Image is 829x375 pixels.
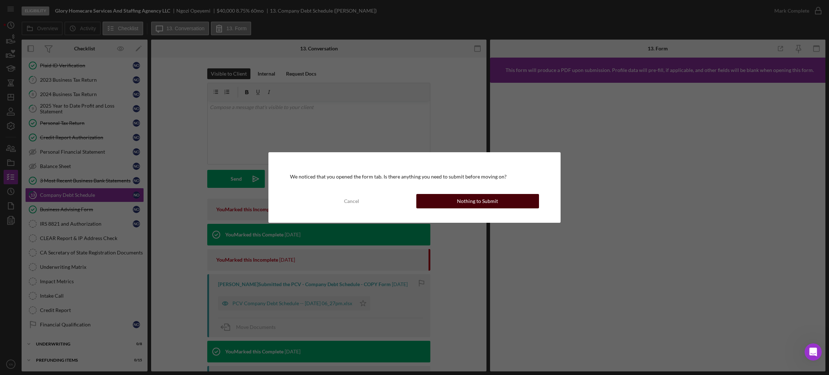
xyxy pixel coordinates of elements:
button: Nothing to Submit [416,194,539,208]
div: Nothing to Submit [457,194,498,208]
button: Cancel [290,194,413,208]
div: Cancel [344,194,359,208]
iframe: Intercom live chat [805,343,822,361]
div: We noticed that you opened the form tab. Is there anything you need to submit before moving on? [290,174,539,180]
